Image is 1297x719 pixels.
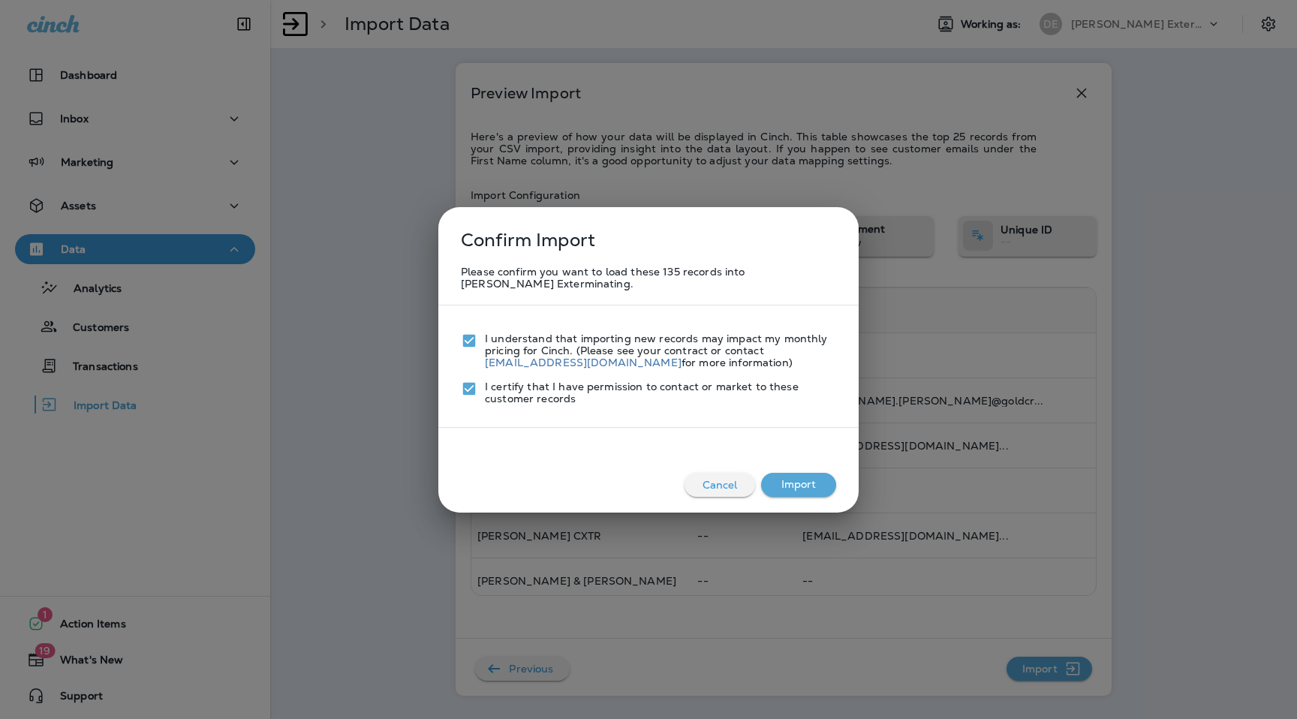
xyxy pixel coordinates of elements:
[485,381,836,405] p: I certify that I have permission to contact or market to these customer records
[485,332,836,369] p: I understand that importing new records may impact my monthly pricing for Cinch. (Please see your...
[685,473,755,497] button: Cancel
[485,356,682,369] a: [EMAIL_ADDRESS][DOMAIN_NAME]
[761,473,836,497] button: Import
[461,266,836,290] p: Please confirm you want to load these 135 records into [PERSON_NAME] Exterminating.
[697,473,744,497] p: Cancel
[453,222,595,258] p: Confirm Import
